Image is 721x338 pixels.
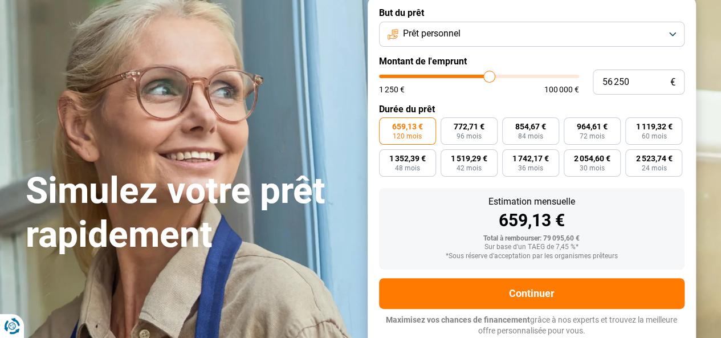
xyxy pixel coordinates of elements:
div: *Sous réserve d'acceptation par les organismes prêteurs [388,253,675,260]
span: 1 352,39 € [389,154,426,162]
span: 964,61 € [577,123,608,131]
span: Prêt personnel [403,27,461,40]
span: 1 250 € [379,85,405,93]
label: Montant de l'emprunt [379,56,685,67]
span: 84 mois [518,133,543,140]
span: Maximisez vos chances de financement [386,315,530,324]
span: 30 mois [580,165,605,172]
h1: Simulez votre prêt rapidement [26,169,354,257]
span: 24 mois [641,165,666,172]
div: Sur base d'un TAEG de 7,45 %* [388,243,675,251]
span: 1 519,29 € [451,154,487,162]
span: 48 mois [395,165,420,172]
span: € [670,78,675,87]
span: 1 119,32 € [636,123,672,131]
span: 36 mois [518,165,543,172]
span: 72 mois [580,133,605,140]
div: Estimation mensuelle [388,197,675,206]
label: But du prêt [379,7,685,18]
span: 100 000 € [544,85,579,93]
div: Total à rembourser: 79 095,60 € [388,235,675,243]
span: 854,67 € [515,123,546,131]
button: Continuer [379,278,685,309]
p: grâce à nos experts et trouvez la meilleure offre personnalisée pour vous. [379,315,685,337]
span: 2 054,60 € [574,154,610,162]
span: 2 523,74 € [636,154,672,162]
label: Durée du prêt [379,104,685,115]
span: 772,71 € [454,123,484,131]
span: 1 742,17 € [512,154,549,162]
span: 60 mois [641,133,666,140]
span: 659,13 € [392,123,423,131]
button: Prêt personnel [379,22,685,47]
span: 42 mois [457,165,482,172]
div: 659,13 € [388,212,675,229]
span: 96 mois [457,133,482,140]
span: 120 mois [393,133,422,140]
